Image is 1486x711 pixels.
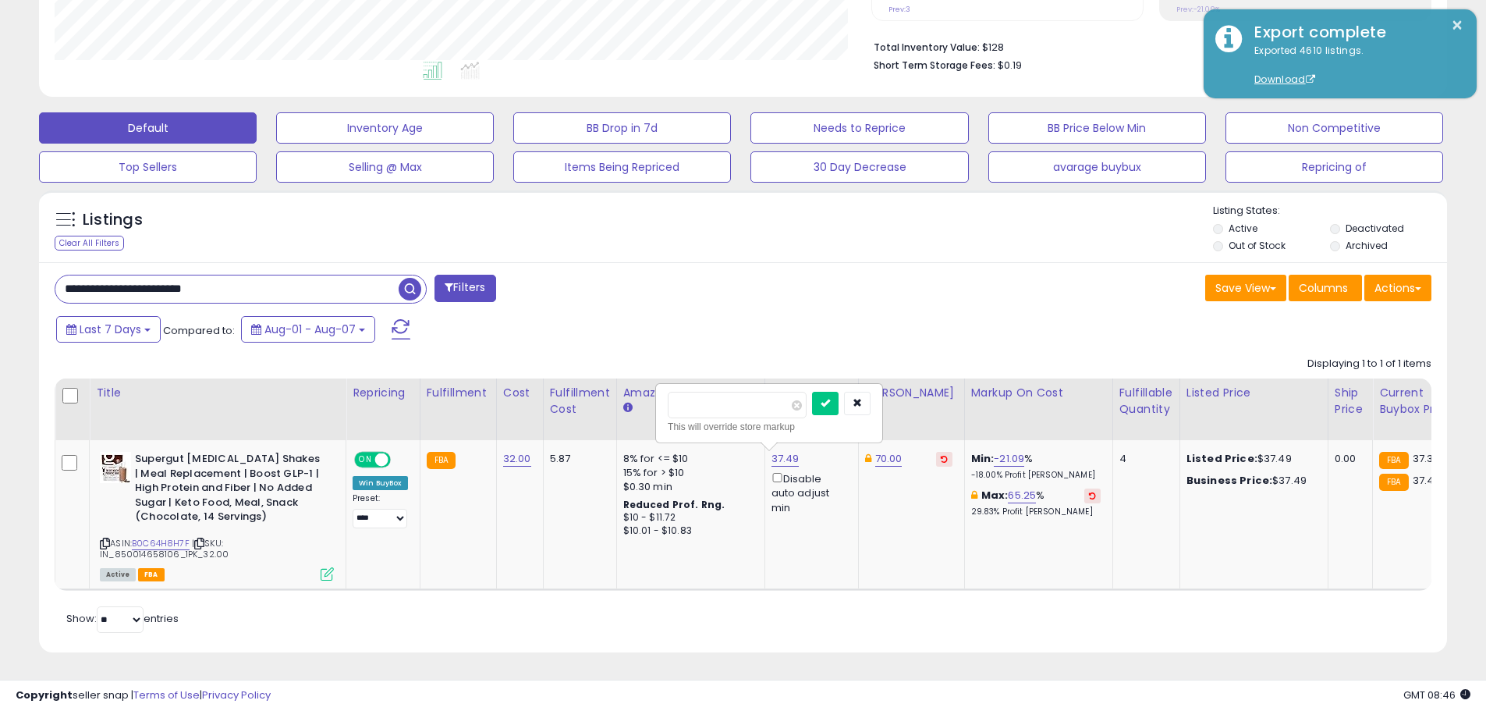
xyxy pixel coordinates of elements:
[427,385,490,401] div: Fulfillment
[100,452,334,579] div: ASIN:
[964,379,1112,440] th: The percentage added to the cost of goods (COGS) that forms the calculator for Min & Max prices.
[1225,151,1443,183] button: Repricing of
[623,480,753,494] div: $0.30 min
[1243,21,1465,44] div: Export complete
[998,58,1022,73] span: $0.19
[874,41,980,54] b: Total Inventory Value:
[100,452,131,483] img: 41wuqj53iCL._SL40_.jpg
[80,322,141,337] span: Last 7 Days
[1346,239,1388,252] label: Archived
[202,688,271,702] a: Privacy Policy
[1289,275,1362,301] button: Columns
[276,112,494,144] button: Inventory Age
[623,452,753,466] div: 8% for <= $10
[623,401,633,415] small: Amazon Fees.
[875,451,903,467] a: 70.00
[1346,222,1404,235] label: Deactivated
[994,451,1024,467] a: -21.09
[971,385,1106,401] div: Markup on Cost
[1186,452,1316,466] div: $37.49
[771,451,800,467] a: 37.49
[1379,385,1459,418] div: Current Buybox Price
[388,453,413,467] span: OFF
[356,453,375,467] span: ON
[1186,385,1321,401] div: Listed Price
[623,524,753,538] div: $10.01 - $10.83
[135,452,325,528] b: Supergut [MEDICAL_DATA] Shakes | Meal Replacement | Boost GLP-1 | High Protein and Fiber | No Add...
[503,385,537,401] div: Cost
[623,466,753,480] div: 15% for > $10
[888,5,910,14] small: Prev: 3
[1225,112,1443,144] button: Non Competitive
[16,688,271,703] div: seller snap | |
[1243,44,1465,87] div: Exported 4610 listings.
[971,451,995,466] b: Min:
[988,112,1206,144] button: BB Price Below Min
[1379,474,1408,491] small: FBA
[100,537,229,560] span: | SKU: IN_850014658106_1PK_32.00
[138,568,165,581] span: FBA
[513,112,731,144] button: BB Drop in 7d
[750,112,968,144] button: Needs to Reprice
[1379,452,1408,469] small: FBA
[1186,451,1257,466] b: Listed Price:
[1119,452,1168,466] div: 4
[39,112,257,144] button: Default
[434,275,495,302] button: Filters
[623,385,758,401] div: Amazon Fees
[276,151,494,183] button: Selling @ Max
[1307,357,1431,371] div: Displaying 1 to 1 of 1 items
[550,385,610,418] div: Fulfillment Cost
[513,151,731,183] button: Items Being Repriced
[771,470,846,515] div: Disable auto adjust min
[1403,688,1470,702] span: 2025-08-15 08:46 GMT
[1008,488,1036,503] a: 65.25
[971,489,1101,517] div: %
[1335,452,1360,466] div: 0.00
[96,385,339,401] div: Title
[427,452,456,469] small: FBA
[66,611,179,626] span: Show: entries
[1213,204,1447,219] p: Listing States:
[668,419,871,435] div: This will override store markup
[1186,473,1272,488] b: Business Price:
[503,451,531,467] a: 32.00
[132,537,190,550] a: B0C64H8H7F
[1229,239,1286,252] label: Out of Stock
[623,498,725,511] b: Reduced Prof. Rng.
[623,511,753,524] div: $10 - $11.72
[874,37,1420,55] li: $128
[1229,222,1257,235] label: Active
[163,323,235,338] span: Compared to:
[1176,5,1220,14] small: Prev: -21.09%
[1451,16,1463,35] button: ×
[353,385,413,401] div: Repricing
[133,688,200,702] a: Terms of Use
[56,316,161,343] button: Last 7 Days
[1254,73,1315,86] a: Download
[1413,473,1435,488] span: 37.4
[353,493,408,528] div: Preset:
[1335,385,1366,418] div: Ship Price
[874,59,995,72] b: Short Term Storage Fees:
[971,507,1101,517] p: 29.83% Profit [PERSON_NAME]
[1364,275,1431,301] button: Actions
[264,322,356,337] span: Aug-01 - Aug-07
[55,236,124,251] div: Clear All Filters
[83,209,143,231] h5: Listings
[241,316,375,343] button: Aug-01 - Aug-07
[1186,474,1316,488] div: $37.49
[16,688,73,702] strong: Copyright
[971,452,1101,481] div: %
[1299,280,1348,296] span: Columns
[39,151,257,183] button: Top Sellers
[971,470,1101,481] p: -18.00% Profit [PERSON_NAME]
[1413,451,1440,466] span: 37.35
[981,488,1009,503] b: Max:
[1205,275,1286,301] button: Save View
[353,476,408,490] div: Win BuyBox
[988,151,1206,183] button: avarage buybux
[750,151,968,183] button: 30 Day Decrease
[1119,385,1173,418] div: Fulfillable Quantity
[550,452,605,466] div: 5.87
